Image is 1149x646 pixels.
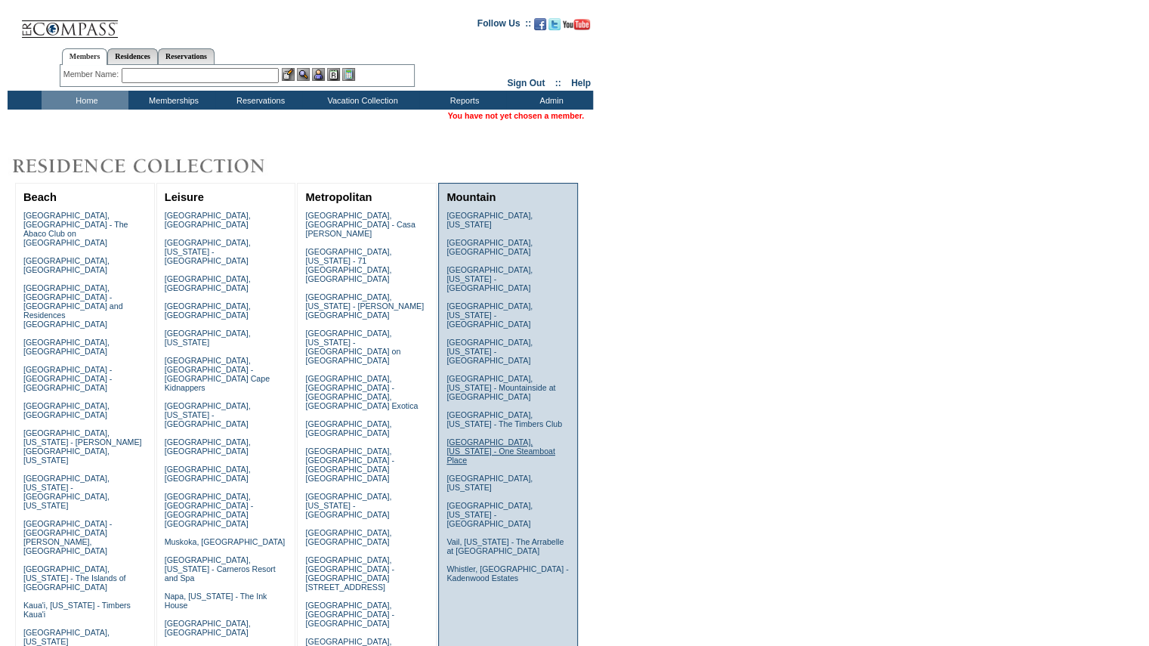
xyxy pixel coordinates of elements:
img: Compass Home [20,8,119,39]
a: [GEOGRAPHIC_DATA], [GEOGRAPHIC_DATA] - [GEOGRAPHIC_DATA] Cape Kidnappers [165,356,270,392]
td: Admin [506,91,593,110]
a: [GEOGRAPHIC_DATA], [US_STATE] - One Steamboat Place [446,437,555,465]
a: Muskoka, [GEOGRAPHIC_DATA] [165,537,285,546]
a: [GEOGRAPHIC_DATA], [GEOGRAPHIC_DATA] [165,211,251,229]
a: [GEOGRAPHIC_DATA], [GEOGRAPHIC_DATA] - [GEOGRAPHIC_DATA][STREET_ADDRESS] [305,555,394,592]
a: [GEOGRAPHIC_DATA], [US_STATE] - [GEOGRAPHIC_DATA] [446,301,533,329]
a: [GEOGRAPHIC_DATA], [US_STATE] - [GEOGRAPHIC_DATA] [165,238,251,265]
a: [GEOGRAPHIC_DATA], [GEOGRAPHIC_DATA] [165,619,251,637]
a: Mountain [446,191,496,203]
a: [GEOGRAPHIC_DATA], [GEOGRAPHIC_DATA] - [GEOGRAPHIC_DATA], [GEOGRAPHIC_DATA] Exotica [305,374,418,410]
a: Vail, [US_STATE] - The Arrabelle at [GEOGRAPHIC_DATA] [446,537,564,555]
a: [GEOGRAPHIC_DATA], [GEOGRAPHIC_DATA] - [GEOGRAPHIC_DATA] [GEOGRAPHIC_DATA] [305,447,394,483]
a: [GEOGRAPHIC_DATA], [GEOGRAPHIC_DATA] [305,528,391,546]
a: [GEOGRAPHIC_DATA], [US_STATE] - The Timbers Club [446,410,562,428]
a: Beach [23,191,57,203]
a: Help [571,78,591,88]
img: b_edit.gif [282,68,295,81]
a: [GEOGRAPHIC_DATA], [GEOGRAPHIC_DATA] - [GEOGRAPHIC_DATA] [GEOGRAPHIC_DATA] [165,492,253,528]
a: [GEOGRAPHIC_DATA], [GEOGRAPHIC_DATA] [23,338,110,356]
a: Become our fan on Facebook [534,23,546,32]
a: Follow us on Twitter [548,23,561,32]
a: [GEOGRAPHIC_DATA], [US_STATE] [446,474,533,492]
a: Members [62,48,108,65]
a: [GEOGRAPHIC_DATA], [US_STATE] [446,211,533,229]
span: :: [555,78,561,88]
a: [GEOGRAPHIC_DATA], [US_STATE] - [GEOGRAPHIC_DATA] [446,338,533,365]
td: Vacation Collection [302,91,419,110]
a: [GEOGRAPHIC_DATA], [US_STATE] - 71 [GEOGRAPHIC_DATA], [GEOGRAPHIC_DATA] [305,247,391,283]
a: Reservations [158,48,215,64]
img: Follow us on Twitter [548,18,561,30]
a: [GEOGRAPHIC_DATA], [GEOGRAPHIC_DATA] [446,238,533,256]
span: You have not yet chosen a member. [448,111,584,120]
a: [GEOGRAPHIC_DATA], [US_STATE] - [GEOGRAPHIC_DATA] [165,401,251,428]
a: [GEOGRAPHIC_DATA], [GEOGRAPHIC_DATA] [23,401,110,419]
a: [GEOGRAPHIC_DATA], [GEOGRAPHIC_DATA] [165,274,251,292]
a: Sign Out [507,78,545,88]
div: Member Name: [63,68,122,81]
a: Subscribe to our YouTube Channel [563,23,590,32]
a: Metropolitan [305,191,372,203]
td: Memberships [128,91,215,110]
td: Follow Us :: [477,17,531,35]
img: Impersonate [312,68,325,81]
a: Leisure [165,191,204,203]
a: [GEOGRAPHIC_DATA], [US_STATE] [23,628,110,646]
img: Reservations [327,68,340,81]
a: [GEOGRAPHIC_DATA], [US_STATE] - [PERSON_NAME][GEOGRAPHIC_DATA], [US_STATE] [23,428,142,465]
img: View [297,68,310,81]
a: [GEOGRAPHIC_DATA], [US_STATE] - [GEOGRAPHIC_DATA] [446,265,533,292]
a: [GEOGRAPHIC_DATA], [GEOGRAPHIC_DATA] [165,437,251,456]
td: Reservations [215,91,302,110]
a: [GEOGRAPHIC_DATA], [GEOGRAPHIC_DATA] [23,256,110,274]
a: [GEOGRAPHIC_DATA], [GEOGRAPHIC_DATA] - [GEOGRAPHIC_DATA] [305,601,394,628]
a: [GEOGRAPHIC_DATA], [US_STATE] - Mountainside at [GEOGRAPHIC_DATA] [446,374,555,401]
a: [GEOGRAPHIC_DATA], [GEOGRAPHIC_DATA] - The Abaco Club on [GEOGRAPHIC_DATA] [23,211,128,247]
img: Destinations by Exclusive Resorts [8,151,302,181]
td: Home [42,91,128,110]
a: [GEOGRAPHIC_DATA], [GEOGRAPHIC_DATA] [165,301,251,320]
a: [GEOGRAPHIC_DATA], [US_STATE] - [GEOGRAPHIC_DATA] [305,492,391,519]
a: [GEOGRAPHIC_DATA], [US_STATE] - [GEOGRAPHIC_DATA] [446,501,533,528]
a: [GEOGRAPHIC_DATA], [US_STATE] - The Islands of [GEOGRAPHIC_DATA] [23,564,126,592]
img: b_calculator.gif [342,68,355,81]
a: [GEOGRAPHIC_DATA], [US_STATE] - [PERSON_NAME][GEOGRAPHIC_DATA] [305,292,424,320]
a: Kaua'i, [US_STATE] - Timbers Kaua'i [23,601,131,619]
a: [GEOGRAPHIC_DATA], [GEOGRAPHIC_DATA] - Casa [PERSON_NAME] [305,211,415,238]
td: Reports [419,91,506,110]
a: [GEOGRAPHIC_DATA], [GEOGRAPHIC_DATA] [165,465,251,483]
img: Become our fan on Facebook [534,18,546,30]
a: [GEOGRAPHIC_DATA], [US_STATE] - [GEOGRAPHIC_DATA], [US_STATE] [23,474,110,510]
a: [GEOGRAPHIC_DATA], [GEOGRAPHIC_DATA] [305,419,391,437]
a: [GEOGRAPHIC_DATA], [US_STATE] [165,329,251,347]
img: Subscribe to our YouTube Channel [563,19,590,30]
a: Residences [107,48,158,64]
a: Whistler, [GEOGRAPHIC_DATA] - Kadenwood Estates [446,564,568,583]
a: [GEOGRAPHIC_DATA] - [GEOGRAPHIC_DATA] - [GEOGRAPHIC_DATA] [23,365,112,392]
a: [GEOGRAPHIC_DATA], [US_STATE] - [GEOGRAPHIC_DATA] on [GEOGRAPHIC_DATA] [305,329,400,365]
a: [GEOGRAPHIC_DATA], [GEOGRAPHIC_DATA] - [GEOGRAPHIC_DATA] and Residences [GEOGRAPHIC_DATA] [23,283,123,329]
a: [GEOGRAPHIC_DATA], [US_STATE] - Carneros Resort and Spa [165,555,276,583]
a: Napa, [US_STATE] - The Ink House [165,592,267,610]
a: [GEOGRAPHIC_DATA] - [GEOGRAPHIC_DATA][PERSON_NAME], [GEOGRAPHIC_DATA] [23,519,112,555]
